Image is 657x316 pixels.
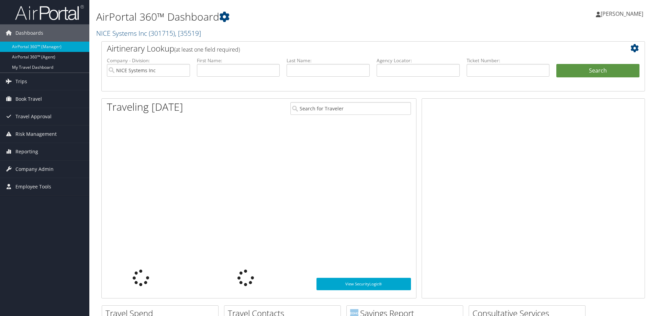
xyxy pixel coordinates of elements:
h2: Airtinerary Lookup [107,43,594,54]
span: Book Travel [15,90,42,108]
span: Risk Management [15,126,57,143]
span: [PERSON_NAME] [601,10,643,18]
h1: AirPortal 360™ Dashboard [96,10,466,24]
span: Trips [15,73,27,90]
button: Search [556,64,639,78]
input: Search for Traveler [290,102,411,115]
label: First Name: [197,57,280,64]
span: ( 301715 ) [149,29,175,38]
span: Travel Approval [15,108,52,125]
img: airportal-logo.png [15,4,84,21]
h1: Traveling [DATE] [107,100,183,114]
label: Ticket Number: [467,57,550,64]
span: , [ 35519 ] [175,29,201,38]
a: View SecurityLogic® [316,278,411,290]
span: Reporting [15,143,38,160]
span: Dashboards [15,24,43,42]
span: Employee Tools [15,178,51,195]
span: Company Admin [15,161,54,178]
label: Agency Locator: [377,57,460,64]
label: Last Name: [287,57,370,64]
span: (at least one field required) [174,46,240,53]
a: [PERSON_NAME] [596,3,650,24]
a: NICE Systems Inc [96,29,201,38]
label: Company - Division: [107,57,190,64]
